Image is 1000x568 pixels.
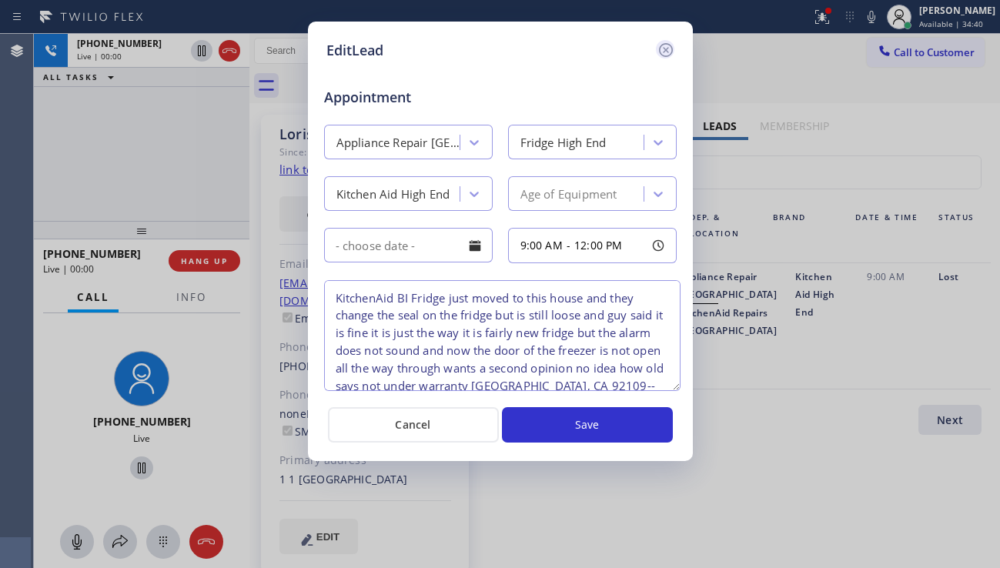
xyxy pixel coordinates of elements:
[520,134,607,152] div: Fridge High End
[502,407,673,443] button: Save
[567,238,570,252] span: -
[574,238,623,252] span: 12:00 PM
[326,40,383,61] h5: EditLead
[328,407,499,443] button: Cancel
[336,134,461,152] div: Appliance Repair [GEOGRAPHIC_DATA]
[336,185,450,203] div: Kitchen Aid High End
[324,87,440,108] span: Appointment
[324,280,681,391] textarea: KitchenAid BI Fridge just moved to this house and they change the seal on the fridge but is still...
[324,228,493,262] input: - choose date -
[520,185,617,203] div: Age of Equipment
[520,238,563,252] span: 9:00 AM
